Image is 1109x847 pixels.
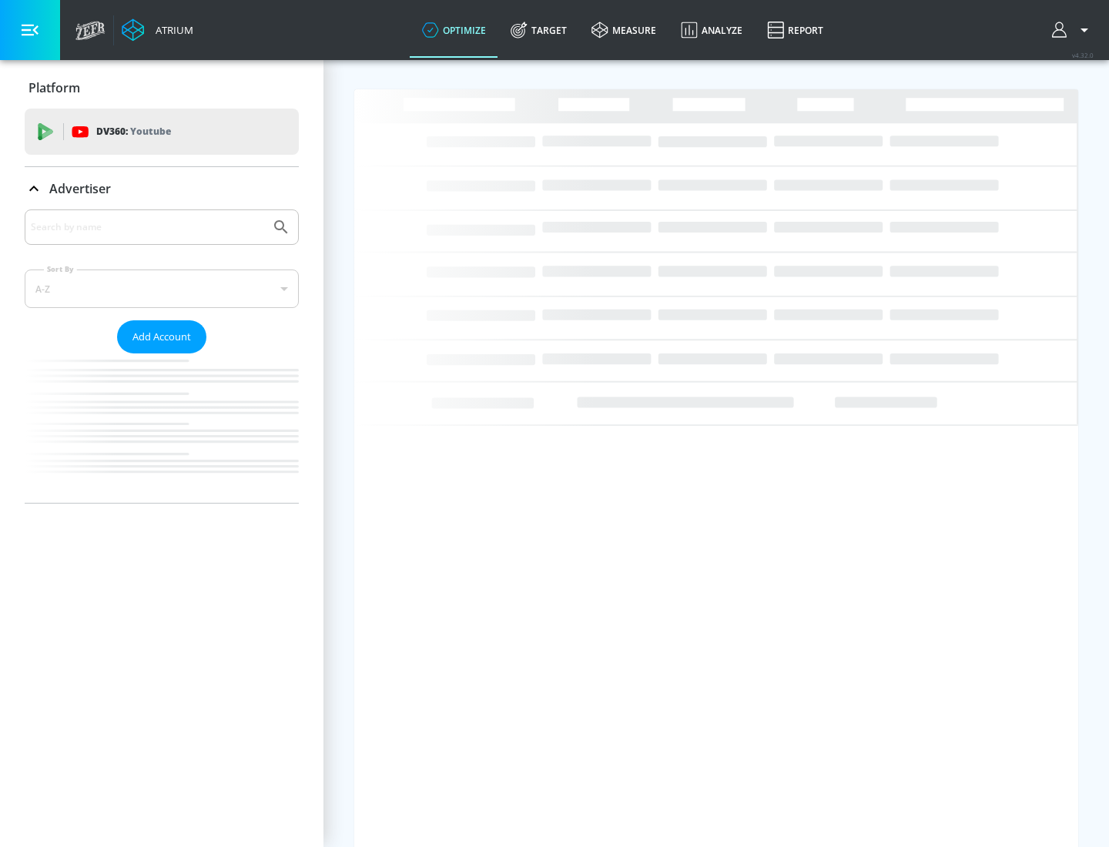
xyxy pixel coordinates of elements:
[25,209,299,503] div: Advertiser
[25,109,299,155] div: DV360: Youtube
[149,23,193,37] div: Atrium
[410,2,498,58] a: optimize
[49,180,111,197] p: Advertiser
[579,2,668,58] a: measure
[25,66,299,109] div: Platform
[130,123,171,139] p: Youtube
[25,353,299,503] nav: list of Advertiser
[96,123,171,140] p: DV360:
[132,328,191,346] span: Add Account
[1072,51,1094,59] span: v 4.32.0
[31,217,264,237] input: Search by name
[117,320,206,353] button: Add Account
[44,264,77,274] label: Sort By
[755,2,836,58] a: Report
[25,167,299,210] div: Advertiser
[122,18,193,42] a: Atrium
[498,2,579,58] a: Target
[28,79,80,96] p: Platform
[25,269,299,308] div: A-Z
[668,2,755,58] a: Analyze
